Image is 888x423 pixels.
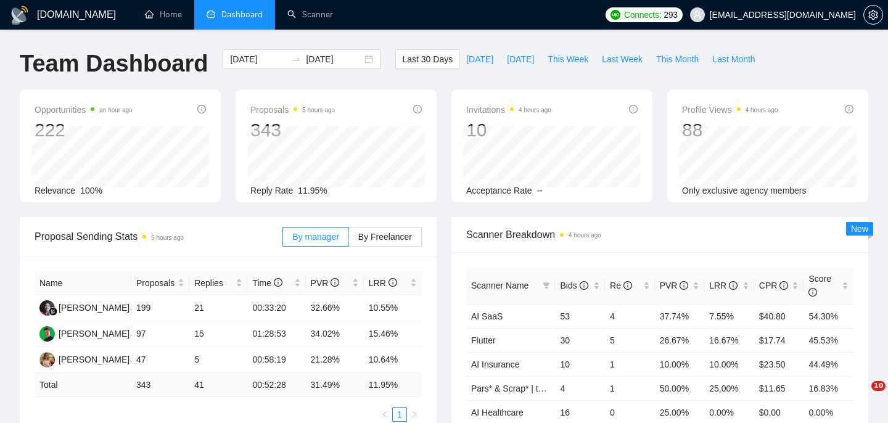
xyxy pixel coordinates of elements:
[287,9,333,20] a: searchScanner
[395,49,459,69] button: Last 30 Days
[655,304,705,328] td: 37.74%
[471,311,503,321] a: AI SaaS
[250,102,335,117] span: Proposals
[411,411,418,418] span: right
[189,271,247,295] th: Replies
[364,373,422,397] td: 11.95 %
[660,281,689,290] span: PVR
[664,8,677,22] span: 293
[377,407,392,422] li: Previous Page
[39,328,129,338] a: MB[PERSON_NAME]
[189,295,247,321] td: 21
[555,304,605,328] td: 53
[623,281,632,290] span: info-circle
[145,9,182,20] a: homeHome
[656,52,699,66] span: This Month
[291,54,301,64] span: to
[629,105,638,113] span: info-circle
[402,52,453,66] span: Last 30 Days
[20,49,208,78] h1: Team Dashboard
[610,10,620,20] img: upwork-logo.png
[189,321,247,347] td: 15
[754,304,804,328] td: $40.80
[151,234,184,241] time: 5 hours ago
[230,52,286,66] input: Start date
[555,376,605,400] td: 4
[364,347,422,373] td: 10.64%
[693,10,702,19] span: user
[250,186,293,195] span: Reply Rate
[704,328,754,352] td: 16.67%
[466,227,853,242] span: Scanner Breakdown
[746,107,778,113] time: 4 hours ago
[605,352,655,376] td: 1
[602,52,643,66] span: Last Week
[247,347,305,373] td: 00:58:19
[500,49,541,69] button: [DATE]
[519,107,551,113] time: 4 hours ago
[377,407,392,422] button: left
[682,102,778,117] span: Profile Views
[99,107,132,113] time: an hour ago
[682,118,778,142] div: 88
[466,118,551,142] div: 10
[381,411,388,418] span: left
[136,276,175,290] span: Proposals
[466,186,532,195] span: Acceptance Rate
[189,373,247,397] td: 41
[247,373,305,397] td: 00:52:28
[59,301,129,314] div: [PERSON_NAME]
[560,281,588,290] span: Bids
[292,232,339,242] span: By manager
[655,352,705,376] td: 10.00%
[189,347,247,373] td: 5
[779,281,788,290] span: info-circle
[649,49,705,69] button: This Month
[197,105,206,113] span: info-circle
[59,353,129,366] div: [PERSON_NAME]
[35,102,133,117] span: Opportunities
[35,271,131,295] th: Name
[59,327,129,340] div: [PERSON_NAME]
[331,278,339,287] span: info-circle
[291,54,301,64] span: swap-right
[804,304,853,328] td: 54.30%
[131,321,189,347] td: 97
[729,281,738,290] span: info-circle
[605,304,655,328] td: 4
[846,381,876,411] iframe: Intercom live chat
[863,5,883,25] button: setting
[466,52,493,66] span: [DATE]
[610,281,632,290] span: Re
[804,376,853,400] td: 16.83%
[808,274,831,297] span: Score
[49,307,57,316] img: gigradar-bm.png
[364,295,422,321] td: 10.55%
[459,49,500,69] button: [DATE]
[131,271,189,295] th: Proposals
[80,186,102,195] span: 100%
[306,321,364,347] td: 34.02%
[306,347,364,373] td: 21.28%
[306,373,364,397] td: 31.49 %
[754,328,804,352] td: $17.74
[864,10,882,20] span: setting
[466,102,551,117] span: Invitations
[302,107,335,113] time: 5 hours ago
[392,407,407,422] li: 1
[569,232,601,239] time: 4 hours ago
[537,186,543,195] span: --
[655,328,705,352] td: 26.67%
[369,278,397,288] span: LRR
[540,276,553,295] span: filter
[712,52,755,66] span: Last Month
[311,278,340,288] span: PVR
[682,186,807,195] span: Only exclusive agency members
[10,6,30,25] img: logo
[555,352,605,376] td: 10
[845,105,853,113] span: info-circle
[413,105,422,113] span: info-circle
[407,407,422,422] button: right
[388,278,397,287] span: info-circle
[754,376,804,400] td: $11.65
